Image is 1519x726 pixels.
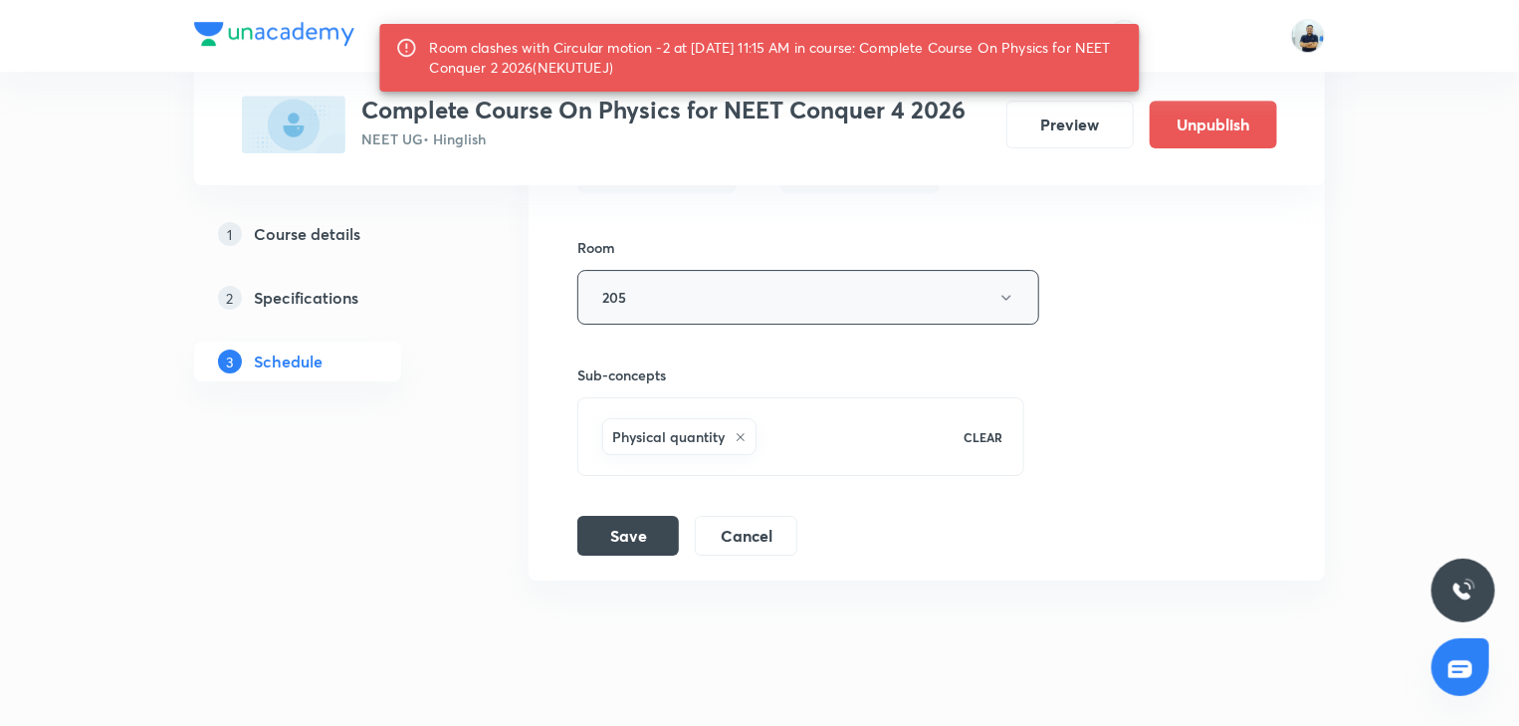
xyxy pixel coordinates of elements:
[1006,101,1134,148] button: Preview
[194,22,354,46] img: Company Logo
[194,278,465,318] a: 2Specifications
[242,96,345,153] img: 52DB0E44-E37E-4E66-92A9-AFBD7D0E9A07_plus.png
[1150,101,1277,148] button: Unpublish
[361,128,966,149] p: NEET UG • Hinglish
[218,350,242,373] p: 3
[218,222,242,246] p: 1
[254,222,360,246] h5: Course details
[1291,19,1325,53] img: URVIK PATEL
[577,237,615,258] h6: Room
[577,270,1039,325] button: 205
[1109,20,1141,52] button: avatar
[695,516,797,556] button: Cancel
[430,30,1124,86] div: Room clashes with Circular motion -2 at [DATE] 11:15 AM in course: Complete Course On Physics for...
[218,286,242,310] p: 2
[965,428,1003,446] p: CLEAR
[254,286,358,310] h5: Specifications
[194,22,354,51] a: Company Logo
[1451,579,1475,603] img: ttu
[194,214,465,254] a: 1Course details
[577,516,679,556] button: Save
[361,96,966,124] h3: Complete Course On Physics for NEET Conquer 4 2026
[612,426,725,447] h6: Physical quantity
[254,350,323,373] h5: Schedule
[577,364,1024,385] h6: Sub-concepts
